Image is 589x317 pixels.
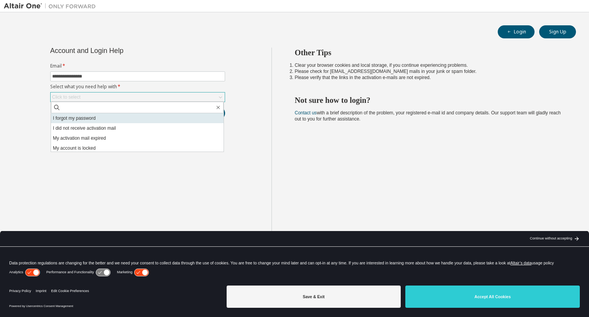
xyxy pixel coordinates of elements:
[295,110,317,116] a: Contact us
[539,25,576,38] button: Sign Up
[295,48,563,58] h2: Other Tips
[295,68,563,74] li: Please check for [EMAIL_ADDRESS][DOMAIN_NAME] mails in your junk or spam folder.
[295,62,563,68] li: Clear your browser cookies and local storage, if you continue experiencing problems.
[50,48,190,54] div: Account and Login Help
[52,94,81,100] div: Click to select
[295,74,563,81] li: Please verify that the links in the activation e-mails are not expired.
[295,95,563,105] h2: Not sure how to login?
[498,25,535,38] button: Login
[295,110,561,122] span: with a brief description of the problem, your registered e-mail id and company details. Our suppo...
[4,2,100,10] img: Altair One
[50,63,225,69] label: Email
[50,84,225,90] label: Select what you need help with
[51,113,224,123] li: I forgot my password
[51,92,225,102] div: Click to select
